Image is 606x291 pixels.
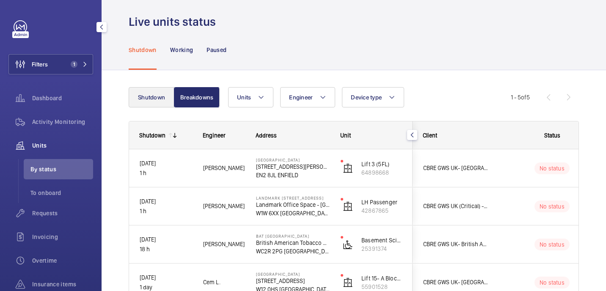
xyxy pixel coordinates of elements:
[140,244,192,254] p: 18 h
[540,202,565,211] p: No status
[140,168,192,178] p: 1 h
[540,240,565,249] p: No status
[8,54,93,74] button: Filters1
[129,149,413,187] div: Press SPACE to select this row.
[511,94,530,100] span: 1 - 5 5
[423,132,437,139] span: Client
[343,239,353,250] img: platform_lift.svg
[343,163,353,173] img: elevator.svg
[203,239,245,249] span: [PERSON_NAME]
[174,87,220,107] button: Breakdowns
[32,141,93,150] span: Units
[256,239,330,247] p: British American Tobacco Global Headquarters
[521,94,526,101] span: of
[129,46,157,54] p: Shutdown
[203,132,226,139] span: Engineer
[361,283,402,291] p: 55901528
[256,171,330,179] p: EN2 8JL ENFIELD
[256,209,330,217] p: W1W 6XX [GEOGRAPHIC_DATA]
[32,280,93,288] span: Insurance items
[423,201,488,211] span: CBRE GWS UK (Critical) - Landmark [STREET_ADDRESS]
[256,233,330,239] p: BAT [GEOGRAPHIC_DATA]
[140,273,192,283] p: [DATE]
[256,195,330,200] p: Landmark [STREET_ADDRESS]
[256,200,330,209] p: Landmark Office Space - [GEOGRAPHIC_DATA]
[256,247,330,255] p: WC2R 2PG [GEOGRAPHIC_DATA]
[340,132,402,139] div: Unit
[129,187,413,225] div: Press SPACE to select this row.
[361,168,402,177] p: 64898668
[30,165,93,173] span: By status
[203,201,245,211] span: [PERSON_NAME]
[343,201,353,211] img: elevator.svg
[342,87,404,107] button: Device type
[361,198,402,206] p: LH Passenger
[361,274,402,283] p: Lift 15- A Block West (RH) Building 201
[361,206,402,215] p: 42867865
[256,157,330,162] p: [GEOGRAPHIC_DATA]
[256,132,277,139] span: Address
[140,206,192,216] p: 1 h
[140,235,192,244] p: [DATE]
[129,14,221,30] h1: Live units status
[30,189,93,197] span: To onboard
[129,225,413,264] div: Press SPACE to select this row.
[544,132,560,139] span: Status
[32,60,48,69] span: Filters
[32,233,93,241] span: Invoicing
[351,94,382,101] span: Device type
[423,277,488,287] span: CBRE GWS UK- [GEOGRAPHIC_DATA] ([GEOGRAPHIC_DATA])
[343,277,353,288] img: elevator.svg
[71,61,77,68] span: 1
[289,94,313,101] span: Engineer
[540,278,565,287] p: No status
[361,236,402,244] p: Basement Scissor Lift
[361,244,402,253] p: 25391374
[32,209,93,217] span: Requests
[129,87,174,107] button: Shutdown
[32,94,93,102] span: Dashboard
[203,277,245,287] span: Cem L.
[32,118,93,126] span: Activity Monitoring
[423,163,488,173] span: CBRE GWS UK- [GEOGRAPHIC_DATA]
[228,87,273,107] button: Units
[237,94,251,101] span: Units
[140,159,192,168] p: [DATE]
[540,164,565,173] p: No status
[140,197,192,206] p: [DATE]
[423,239,488,249] span: CBRE GWS UK- British American Tobacco Globe House
[256,277,330,285] p: [STREET_ADDRESS]
[256,162,330,171] p: [STREET_ADDRESS][PERSON_NAME]
[170,46,193,54] p: Working
[280,87,335,107] button: Engineer
[32,256,93,265] span: Overtime
[256,272,330,277] p: [GEOGRAPHIC_DATA]
[203,163,245,173] span: [PERSON_NAME]
[361,160,402,168] p: Lift 3 (5FL)
[139,132,165,139] div: Shutdown
[207,46,226,54] p: Paused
